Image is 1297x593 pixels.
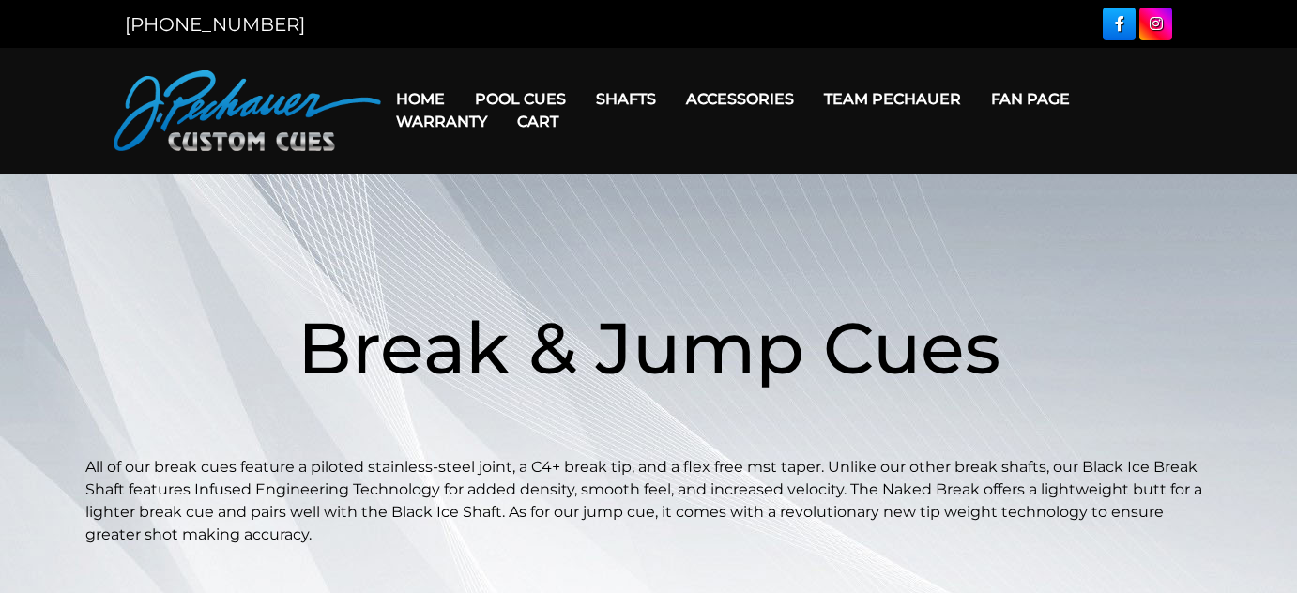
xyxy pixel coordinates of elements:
p: All of our break cues feature a piloted stainless-steel joint, a C4+ break tip, and a flex free m... [85,456,1212,546]
span: Break & Jump Cues [298,304,1000,391]
a: Fan Page [976,75,1085,123]
a: Warranty [381,98,502,145]
a: Shafts [581,75,671,123]
img: Pechauer Custom Cues [114,70,381,151]
a: [PHONE_NUMBER] [125,13,305,36]
a: Cart [502,98,573,145]
a: Home [381,75,460,123]
a: Accessories [671,75,809,123]
a: Team Pechauer [809,75,976,123]
a: Pool Cues [460,75,581,123]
